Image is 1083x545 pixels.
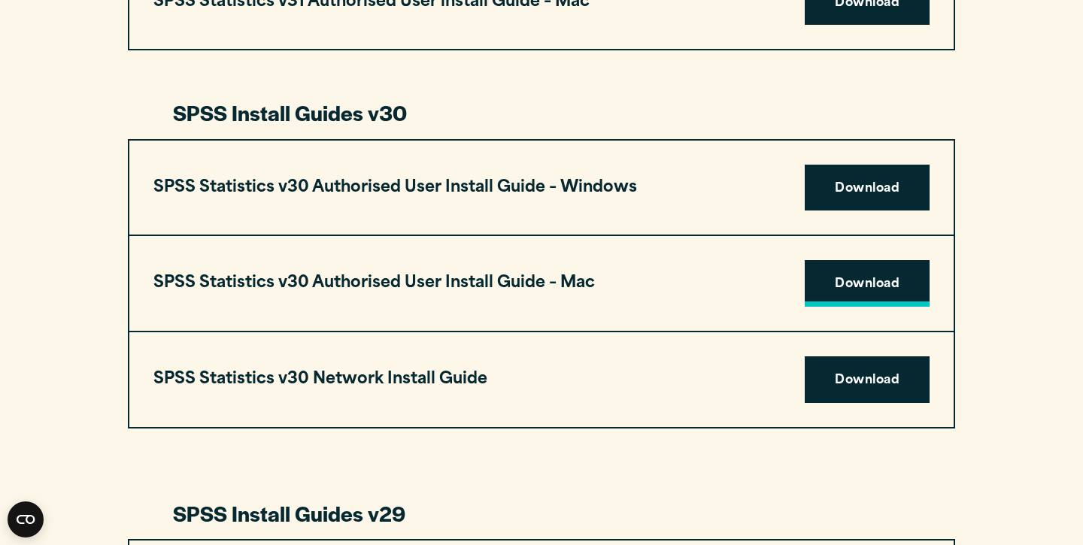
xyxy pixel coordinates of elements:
a: Download [805,260,930,307]
h3: SPSS Install Guides v30 [173,98,910,127]
h3: SPSS Install Guides v29 [173,499,910,528]
a: Download [805,356,930,403]
h3: SPSS Statistics v30 Authorised User Install Guide – Mac [153,269,595,298]
h3: SPSS Statistics v30 Network Install Guide [153,365,487,394]
a: Download [805,165,930,211]
button: Open CMP widget [8,501,44,537]
h3: SPSS Statistics v30 Authorised User Install Guide – Windows [153,174,637,202]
